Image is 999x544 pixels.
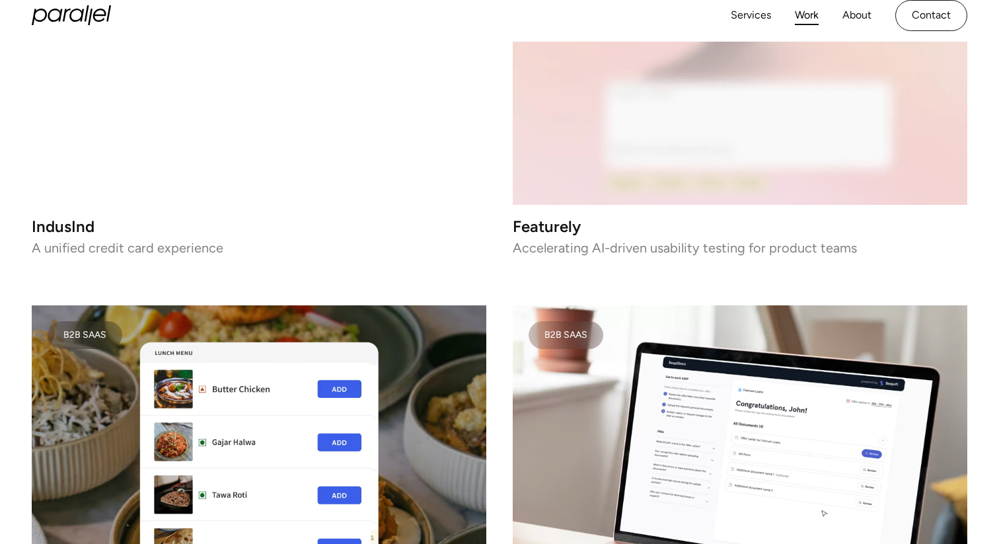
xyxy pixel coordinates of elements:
a: home [32,5,111,25]
a: Services [731,6,771,25]
div: B2B SaaS [544,332,587,338]
p: A unified credit card experience [32,243,486,252]
a: Work [795,6,819,25]
a: About [842,6,871,25]
h3: IndusInd [32,221,486,232]
div: B2B SAAS [63,332,106,338]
